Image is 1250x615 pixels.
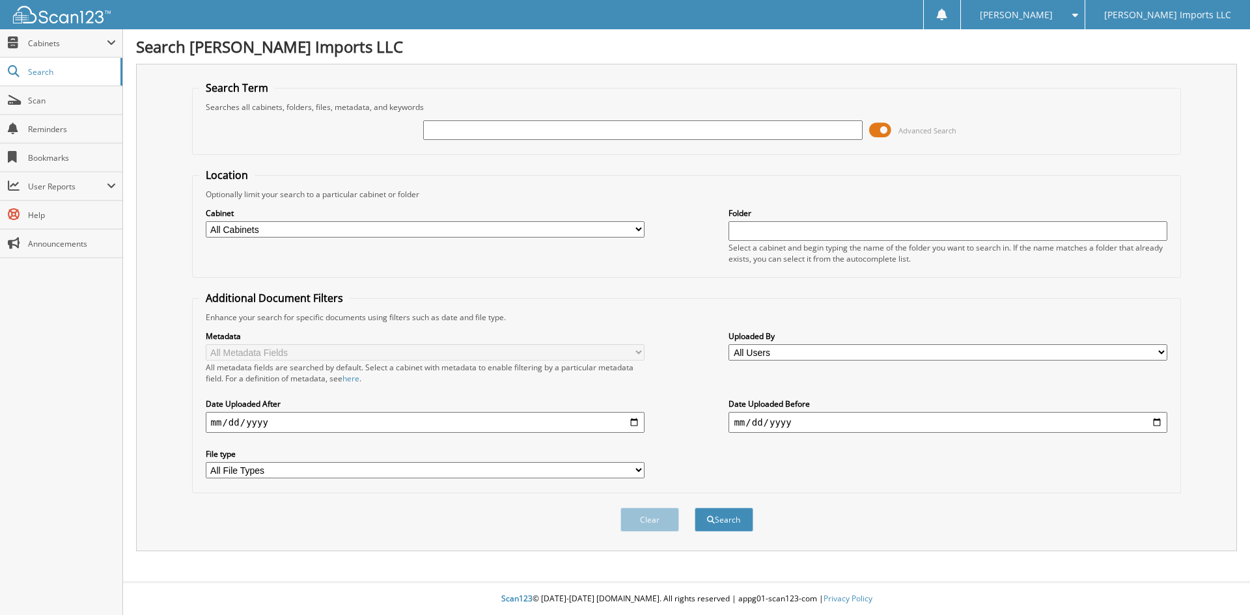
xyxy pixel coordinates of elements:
[980,11,1053,19] span: [PERSON_NAME]
[28,152,116,163] span: Bookmarks
[824,593,872,604] a: Privacy Policy
[199,81,275,95] legend: Search Term
[28,38,107,49] span: Cabinets
[206,412,645,433] input: start
[28,124,116,135] span: Reminders
[1104,11,1231,19] span: [PERSON_NAME] Imports LLC
[28,66,114,77] span: Search
[199,168,255,182] legend: Location
[206,448,645,459] label: File type
[199,312,1174,323] div: Enhance your search for specific documents using filters such as date and file type.
[13,6,111,23] img: scan123-logo-white.svg
[199,291,350,305] legend: Additional Document Filters
[342,373,359,384] a: here
[28,210,116,221] span: Help
[28,238,116,249] span: Announcements
[729,412,1167,433] input: end
[729,208,1167,219] label: Folder
[729,331,1167,342] label: Uploaded By
[620,508,679,532] button: Clear
[123,583,1250,615] div: © [DATE]-[DATE] [DOMAIN_NAME]. All rights reserved | appg01-scan123-com |
[729,242,1167,264] div: Select a cabinet and begin typing the name of the folder you want to search in. If the name match...
[729,398,1167,409] label: Date Uploaded Before
[28,95,116,106] span: Scan
[136,36,1237,57] h1: Search [PERSON_NAME] Imports LLC
[206,362,645,384] div: All metadata fields are searched by default. Select a cabinet with metadata to enable filtering b...
[199,189,1174,200] div: Optionally limit your search to a particular cabinet or folder
[695,508,753,532] button: Search
[206,208,645,219] label: Cabinet
[898,126,956,135] span: Advanced Search
[199,102,1174,113] div: Searches all cabinets, folders, files, metadata, and keywords
[501,593,533,604] span: Scan123
[28,181,107,192] span: User Reports
[206,398,645,409] label: Date Uploaded After
[206,331,645,342] label: Metadata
